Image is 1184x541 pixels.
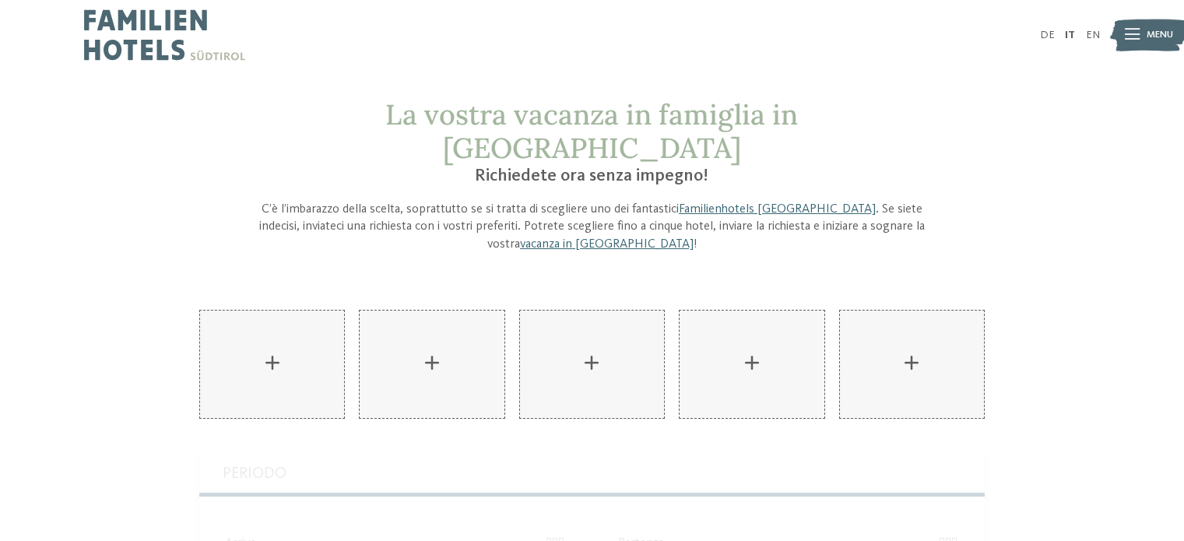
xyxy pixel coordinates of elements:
a: vacanza in [GEOGRAPHIC_DATA] [520,238,694,251]
span: Menu [1147,28,1173,42]
span: La vostra vacanza in famiglia in [GEOGRAPHIC_DATA] [385,97,798,166]
a: IT [1065,30,1075,40]
span: Richiedete ora senza impegno! [475,167,708,184]
p: C’è l’imbarazzo della scelta, soprattutto se si tratta di scegliere uno dei fantastici . Se siete... [259,201,926,254]
a: EN [1086,30,1100,40]
a: DE [1040,30,1055,40]
a: Familienhotels [GEOGRAPHIC_DATA] [679,203,876,216]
